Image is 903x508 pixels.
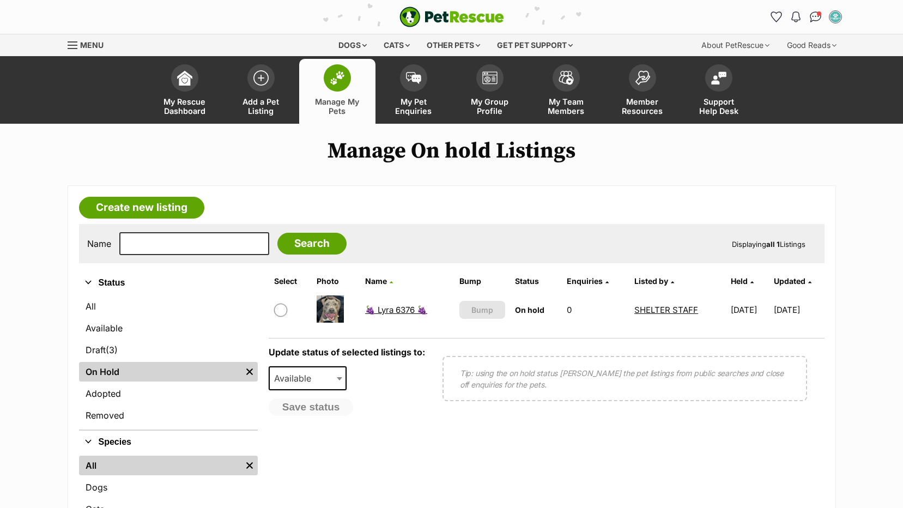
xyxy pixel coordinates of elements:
td: [DATE] [774,291,823,329]
ul: Account quick links [768,8,844,26]
button: Species [79,435,258,449]
a: Remove filter [241,456,258,475]
a: Available [79,318,258,338]
strong: all 1 [766,240,780,249]
a: Conversations [807,8,825,26]
img: manage-my-pets-icon-02211641906a0b7f246fdf0571729dbe1e7629f14944591b6c1af311fb30b64b.svg [330,71,345,85]
span: Available [270,371,322,386]
img: chat-41dd97257d64d25036548639549fe6c8038ab92f7586957e7f3b1b290dea8141.svg [810,11,821,22]
a: Manage My Pets [299,59,375,124]
span: Listed by [634,276,668,286]
button: My account [827,8,844,26]
span: Name [365,276,387,286]
div: About PetRescue [694,34,777,56]
img: member-resources-icon-8e73f808a243e03378d46382f2149f9095a855e16c252ad45f914b54edf8863c.svg [635,70,650,85]
button: Status [79,276,258,290]
a: Member Resources [604,59,681,124]
span: Available [269,366,347,390]
label: Update status of selected listings to: [269,347,425,358]
span: My Team Members [542,97,591,116]
img: add-pet-listing-icon-0afa8454b4691262ce3f59096e99ab1cd57d4a30225e0717b998d2c9b9846f56.svg [253,70,269,86]
label: Name [87,239,111,249]
th: Select [270,273,311,290]
div: Dogs [331,34,374,56]
span: My Rescue Dashboard [160,97,209,116]
img: logo-e224e6f780fb5917bec1dbf3a21bbac754714ae5b6737aabdf751b685950b380.svg [399,7,504,27]
span: translation missing: en.admin.listings.index.attributes.enquiries [567,276,603,286]
a: Support Help Desk [681,59,757,124]
a: All [79,456,241,475]
th: Photo [312,273,360,290]
span: Manage My Pets [313,97,362,116]
a: Remove filter [241,362,258,382]
span: My Group Profile [465,97,514,116]
span: (3) [106,343,118,356]
img: SHELTER STAFF profile pic [830,11,841,22]
a: My Rescue Dashboard [147,59,223,124]
p: Tip: using the on hold status [PERSON_NAME] the pet listings from public searches and close off e... [460,367,790,390]
span: Add a Pet Listing [237,97,286,116]
a: My Pet Enquiries [375,59,452,124]
a: Removed [79,406,258,425]
button: Save status [269,398,354,416]
a: Create new listing [79,197,204,219]
a: Enquiries [567,276,609,286]
span: Menu [80,40,104,50]
span: Updated [774,276,805,286]
span: Support Help Desk [694,97,743,116]
span: Displaying Listings [732,240,805,249]
a: Name [365,276,393,286]
td: [DATE] [726,291,772,329]
div: Other pets [419,34,488,56]
span: Member Resources [618,97,667,116]
a: SHELTER STAFF [634,305,698,315]
td: 0 [562,291,629,329]
button: Bump [459,301,505,319]
a: My Group Profile [452,59,528,124]
a: Updated [774,276,811,286]
div: Good Reads [779,34,844,56]
img: dashboard-icon-eb2f2d2d3e046f16d808141f083e7271f6b2e854fb5c12c21221c1fb7104beca.svg [177,70,192,86]
a: Adopted [79,384,258,403]
div: Cats [376,34,417,56]
button: Notifications [787,8,805,26]
a: Add a Pet Listing [223,59,299,124]
a: On Hold [79,362,241,382]
a: My Team Members [528,59,604,124]
a: All [79,297,258,316]
span: On hold [515,305,544,315]
input: Search [277,233,347,255]
span: Held [731,276,748,286]
th: Status [511,273,561,290]
img: notifications-46538b983faf8c2785f20acdc204bb7945ddae34d4c08c2a6579f10ce5e182be.svg [791,11,800,22]
a: Menu [68,34,111,54]
a: Listed by [634,276,674,286]
div: Status [79,294,258,430]
a: Held [731,276,754,286]
th: Bump [455,273,510,290]
a: Favourites [768,8,785,26]
div: Get pet support [489,34,580,56]
a: 🍇 Lyra 6376 🍇 [365,305,427,315]
img: pet-enquiries-icon-7e3ad2cf08bfb03b45e93fb7055b45f3efa6380592205ae92323e6603595dc1f.svg [406,72,421,84]
img: help-desk-icon-fdf02630f3aa405de69fd3d07c3f3aa587a6932b1a1747fa1d2bba05be0121f9.svg [711,71,726,84]
a: Draft [79,340,258,360]
img: team-members-icon-5396bd8760b3fe7c0b43da4ab00e1e3bb1a5d9ba89233759b79545d2d3fc5d0d.svg [559,71,574,85]
span: My Pet Enquiries [389,97,438,116]
span: Bump [471,304,493,316]
a: PetRescue [399,7,504,27]
img: group-profile-icon-3fa3cf56718a62981997c0bc7e787c4b2cf8bcc04b72c1350f741eb67cf2f40e.svg [482,71,498,84]
a: Dogs [79,477,258,497]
